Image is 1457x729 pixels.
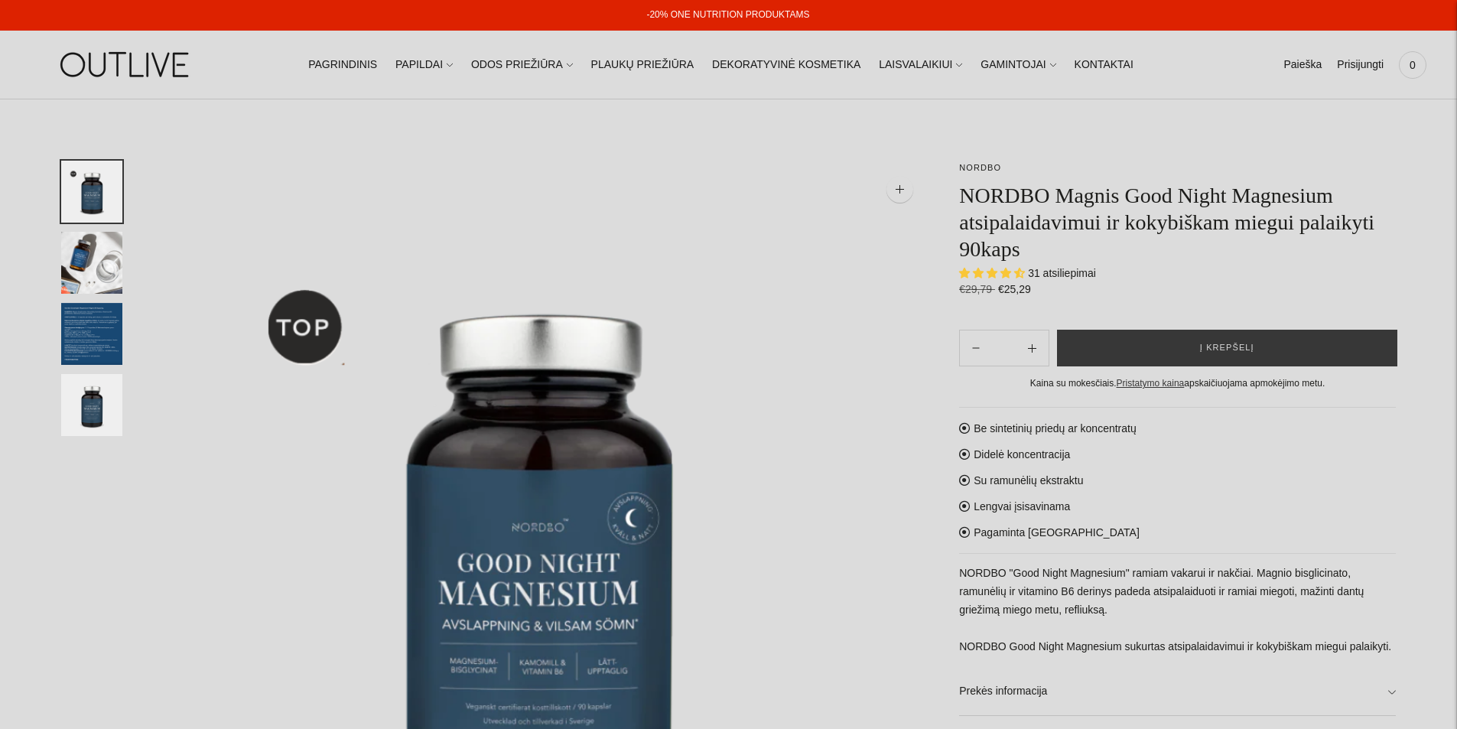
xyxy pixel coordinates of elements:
img: OUTLIVE [31,38,222,91]
a: LAISVALAIKIUI [879,48,962,82]
a: Prisijungti [1337,48,1384,82]
s: €29,79 [959,283,995,295]
a: 0 [1399,48,1426,82]
a: PAGRINDINIS [308,48,377,82]
a: GAMINTOJAI [981,48,1055,82]
h1: NORDBO Magnis Good Night Magnesium atsipalaidavimui ir kokybiškam miegui palaikyti 90kaps [959,182,1396,262]
span: Į krepšelį [1200,340,1254,356]
a: ODOS PRIEŽIŪRA [471,48,573,82]
button: Į krepšelį [1057,330,1397,366]
input: Product quantity [992,337,1015,360]
span: 31 atsiliepimai [1028,267,1096,279]
button: Subtract product quantity [1016,330,1049,366]
a: PAPILDAI [395,48,453,82]
a: Pristatymo kaina [1117,378,1185,389]
span: 0 [1402,54,1423,76]
button: Translation missing: en.general.accessibility.image_thumbail [61,161,122,223]
a: NORDBO [959,163,1001,172]
button: Translation missing: en.general.accessibility.image_thumbail [61,374,122,436]
span: €25,29 [998,283,1031,295]
a: DEKORATYVINĖ KOSMETIKA [712,48,860,82]
button: Add product quantity [960,330,992,366]
a: -20% ONE NUTRITION PRODUKTAMS [646,9,809,20]
a: Paieška [1283,48,1322,82]
span: 4.71 stars [959,267,1028,279]
a: Prekės informacija [959,667,1396,716]
button: Translation missing: en.general.accessibility.image_thumbail [61,232,122,294]
button: Translation missing: en.general.accessibility.image_thumbail [61,303,122,365]
a: KONTAKTAI [1075,48,1133,82]
p: NORDBO "Good Night Magnesium" ramiam vakarui ir nakčiai. Magnio bisglicinato, ramunėlių ir vitami... [959,565,1396,656]
a: PLAUKŲ PRIEŽIŪRA [591,48,694,82]
div: Kaina su mokesčiais. apskaičiuojama apmokėjimo metu. [959,376,1396,392]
